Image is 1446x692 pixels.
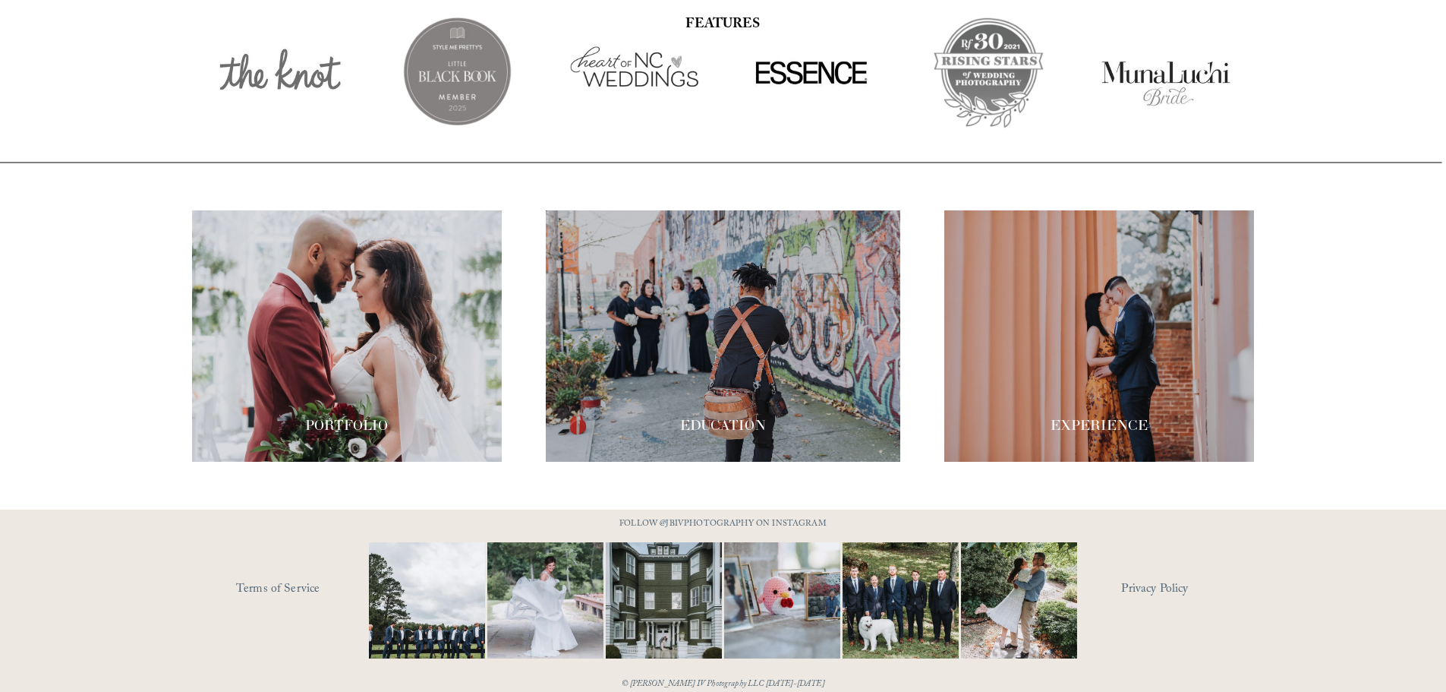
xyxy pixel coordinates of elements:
a: Terms of Service [236,578,413,602]
p: FOLLOW @JBIVPHOTOGRAPHY ON INSTAGRAM [591,517,856,533]
span: EDUCATION [680,416,766,434]
a: Privacy Policy [1121,578,1254,602]
span: EXPERIENCE [1051,416,1148,434]
img: Happy #InternationalDogDay to all the pups who have made wedding days, engagement sessions, and p... [814,542,988,659]
img: Wideshots aren't just &quot;nice to have,&quot; they're a wedding day essential! 🙌 #Wideshotwedne... [588,542,739,659]
img: This has got to be one of the cutest detail shots I've ever taken for a wedding! 📷 @thewoobles #I... [695,542,870,659]
strong: FEATURES [685,14,760,37]
img: Definitely, not your typical #WideShotWednesday moment. It&rsquo;s all about the suits, the smile... [340,542,515,659]
img: It&rsquo;s that time of year where weddings and engagements pick up and I get the joy of capturin... [961,523,1077,678]
em: © [PERSON_NAME] IV Photography LLC [DATE]-[DATE] [622,678,824,692]
span: PORTFOLIO [305,416,388,434]
img: Not every photo needs to be perfectly still, sometimes the best ones are the ones that feel like ... [458,542,633,659]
